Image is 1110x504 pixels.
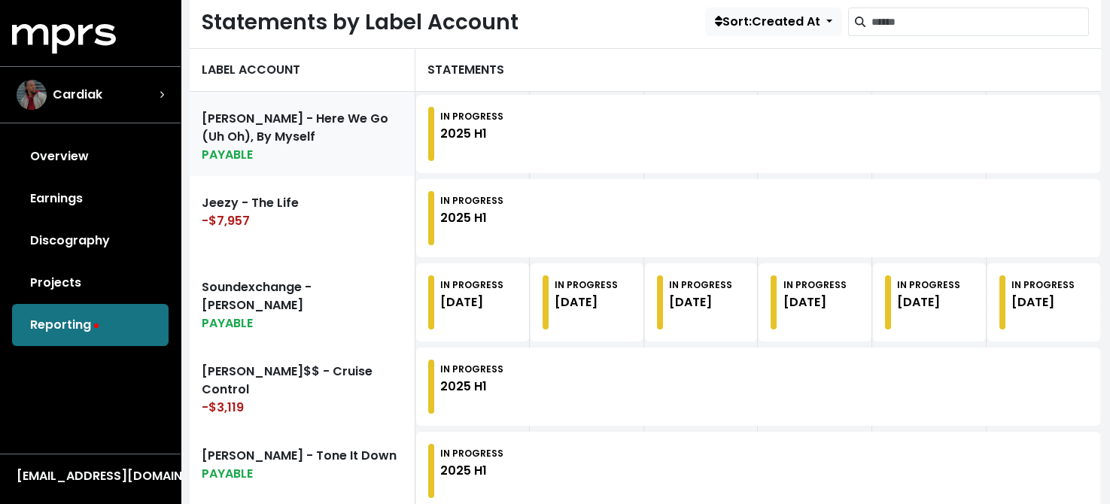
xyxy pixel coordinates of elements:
[871,8,1089,36] input: Search label accounts
[190,176,415,260] a: Jeezy - The Life-$7,957
[440,363,503,375] small: IN PROGRESS
[202,465,403,483] div: PAYABLE
[1011,278,1075,291] small: IN PROGRESS
[1011,293,1075,311] div: [DATE]
[897,278,960,291] small: IN PROGRESS
[783,278,846,291] small: IN PROGRESS
[440,209,503,227] div: 2025 H1
[669,278,732,291] small: IN PROGRESS
[705,8,842,36] button: Sort:Created At
[555,293,618,311] div: [DATE]
[12,135,169,178] a: Overview
[202,10,519,35] h2: Statements by Label Account
[190,345,415,429] a: [PERSON_NAME]$$ - Cruise Control-$3,119
[440,462,503,480] div: 2025 H1
[12,29,116,47] a: mprs logo
[12,262,169,304] a: Projects
[440,110,503,123] small: IN PROGRESS
[12,466,169,486] button: [EMAIL_ADDRESS][DOMAIN_NAME]
[897,293,960,311] div: [DATE]
[202,399,403,417] div: -$3,119
[190,260,415,345] a: Soundexchange - [PERSON_NAME]PAYABLE
[17,80,47,110] img: The selected account / producer
[12,220,169,262] a: Discography
[555,278,618,291] small: IN PROGRESS
[440,293,503,311] div: [DATE]
[202,146,403,164] div: PAYABLE
[190,92,415,176] a: [PERSON_NAME] - Here We Go (Uh Oh), By MyselfPAYABLE
[783,293,846,311] div: [DATE]
[440,194,503,207] small: IN PROGRESS
[440,278,503,291] small: IN PROGRESS
[440,125,503,143] div: 2025 H1
[669,293,732,311] div: [DATE]
[415,48,1101,92] div: STATEMENTS
[190,48,415,92] div: LABEL ACCOUNT
[202,212,403,230] div: -$7,957
[202,314,403,332] div: PAYABLE
[440,447,503,460] small: IN PROGRESS
[12,178,169,220] a: Earnings
[17,467,164,485] div: [EMAIL_ADDRESS][DOMAIN_NAME]
[440,378,503,396] div: 2025 H1
[53,86,102,104] span: Cardiak
[715,13,820,30] span: Sort: Created At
